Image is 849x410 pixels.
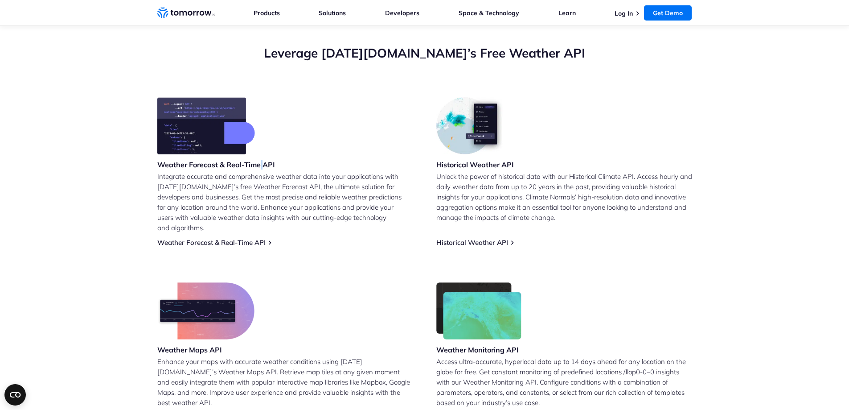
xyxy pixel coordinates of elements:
[157,345,254,355] h3: Weather Maps API
[157,171,413,233] p: Integrate accurate and comprehensive weather data into your applications with [DATE][DOMAIN_NAME]...
[4,384,26,406] button: Open CMP widget
[254,9,280,17] a: Products
[615,9,633,17] a: Log In
[157,160,275,170] h3: Weather Forecast & Real-Time API
[157,45,692,62] h2: Leverage [DATE][DOMAIN_NAME]’s Free Weather API
[436,345,522,355] h3: Weather Monitoring API
[436,160,514,170] h3: Historical Weather API
[558,9,576,17] a: Learn
[385,9,419,17] a: Developers
[157,356,413,408] p: Enhance your maps with accurate weather conditions using [DATE][DOMAIN_NAME]’s Weather Maps API. ...
[436,171,692,223] p: Unlock the power of historical data with our Historical Climate API. Access hourly and daily weat...
[436,356,692,408] p: Access ultra-accurate, hyperlocal data up to 14 days ahead for any location on the globe for free...
[157,6,215,20] a: Home link
[459,9,519,17] a: Space & Technology
[644,5,692,21] a: Get Demo
[436,238,508,247] a: Historical Weather API
[157,238,266,247] a: Weather Forecast & Real-Time API
[319,9,346,17] a: Solutions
